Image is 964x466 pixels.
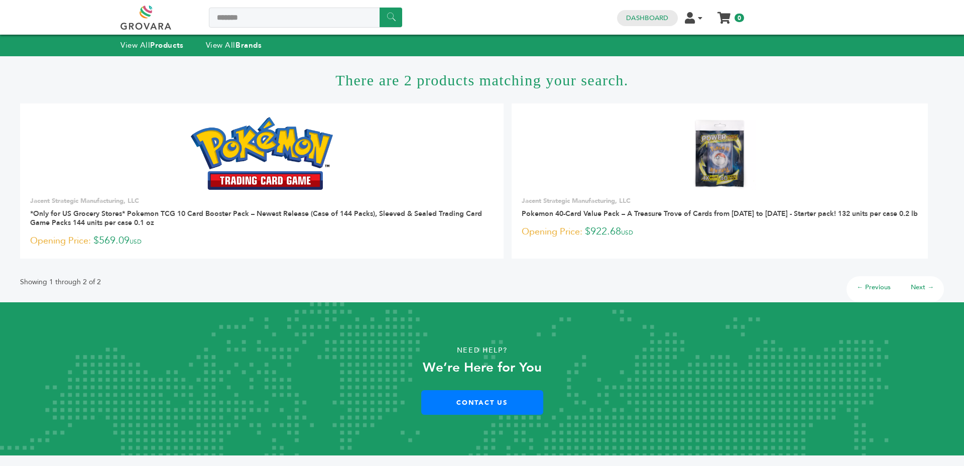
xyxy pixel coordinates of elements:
[421,390,543,415] a: Contact Us
[621,228,633,237] span: USD
[718,9,730,20] a: My Cart
[48,343,916,358] p: Need Help?
[423,359,542,377] strong: We’re Here for You
[209,8,402,28] input: Search a product or brand...
[857,283,891,292] a: ← Previous
[683,117,756,190] img: Pokemon 40-Card Value Pack – A Treasure Trove of Cards from 1996 to 2024 - Starter pack! 132 unit...
[30,234,91,248] span: Opening Price:
[735,14,744,22] span: 0
[150,40,183,50] strong: Products
[20,276,101,288] p: Showing 1 through 2 of 2
[20,56,944,103] h1: There are 2 products matching your search.
[206,40,262,50] a: View AllBrands
[235,40,262,50] strong: Brands
[522,196,918,205] p: Jacent Strategic Manufacturing, LLC
[522,225,582,239] span: Opening Price:
[30,196,494,205] p: Jacent Strategic Manufacturing, LLC
[626,14,668,23] a: Dashboard
[522,209,918,218] a: Pokemon 40-Card Value Pack – A Treasure Trove of Cards from [DATE] to [DATE] - Starter pack! 132 ...
[911,283,934,292] a: Next →
[30,234,494,249] p: $569.09
[191,117,333,189] img: *Only for US Grocery Stores* Pokemon TCG 10 Card Booster Pack – Newest Release (Case of 144 Packs...
[120,40,184,50] a: View AllProducts
[522,224,918,240] p: $922.68
[30,209,482,227] a: *Only for US Grocery Stores* Pokemon TCG 10 Card Booster Pack – Newest Release (Case of 144 Packs...
[130,238,142,246] span: USD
